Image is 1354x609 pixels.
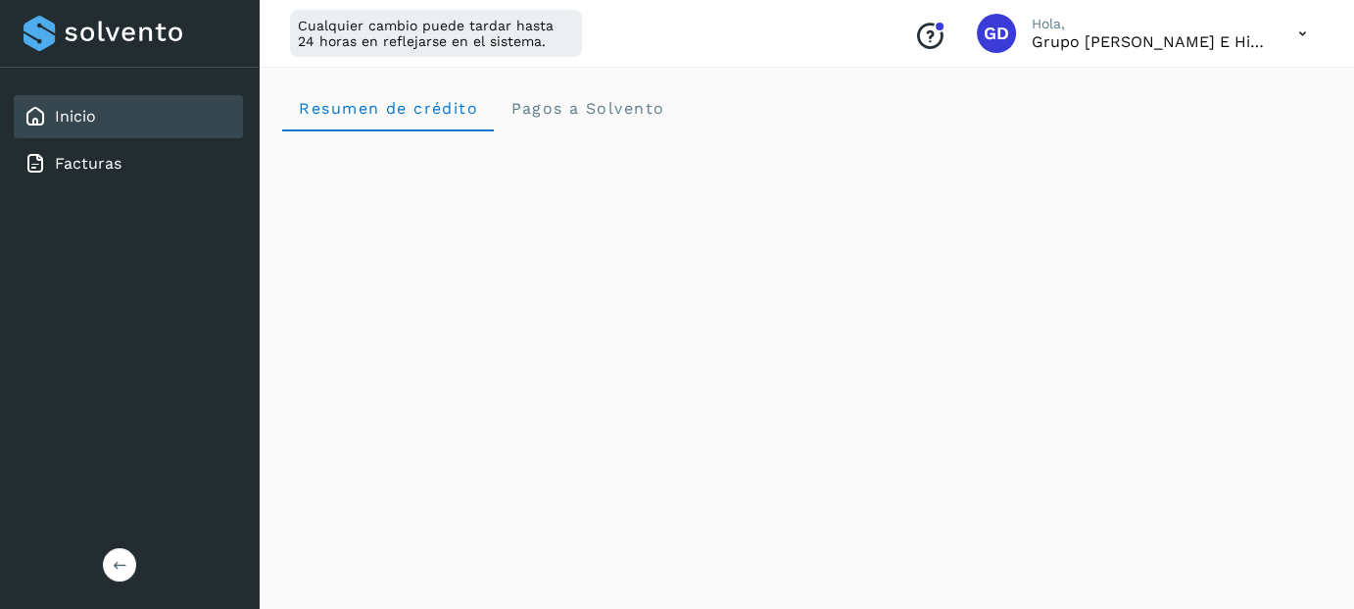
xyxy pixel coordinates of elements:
p: Hola, [1032,16,1267,32]
a: Facturas [55,154,121,173]
div: Inicio [14,95,243,138]
span: Resumen de crédito [298,99,478,118]
p: Grupo Don Lipe e Hijos [1032,32,1267,51]
a: Inicio [55,107,96,126]
span: Pagos a Solvento [509,99,664,118]
div: Facturas [14,142,243,185]
div: Cualquier cambio puede tardar hasta 24 horas en reflejarse en el sistema. [290,10,582,57]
